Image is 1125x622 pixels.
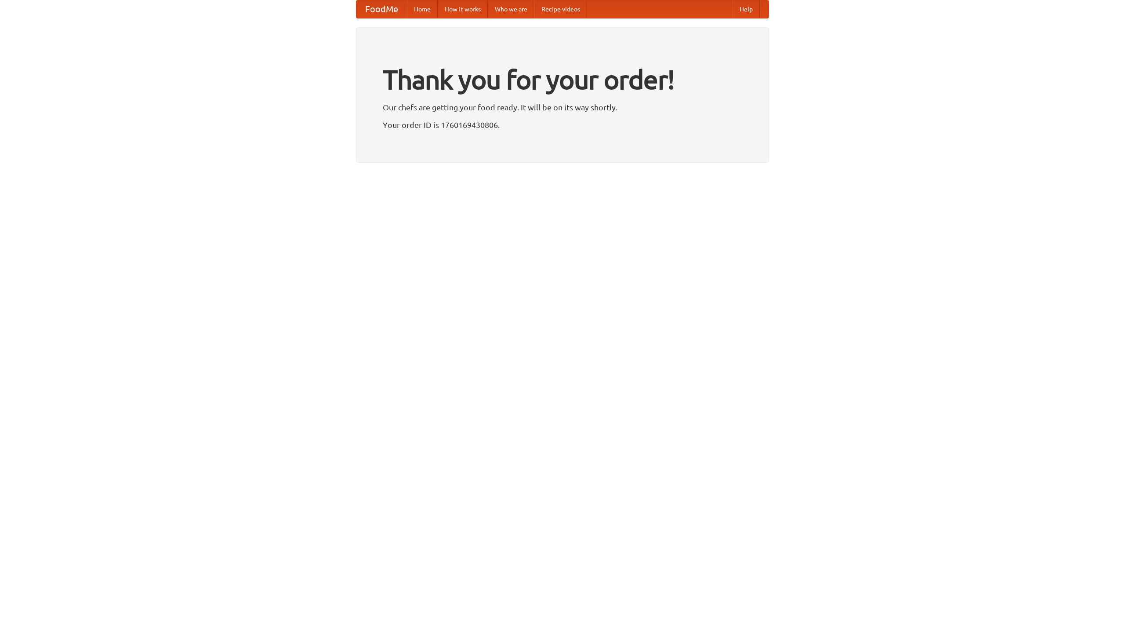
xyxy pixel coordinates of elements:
a: Recipe videos [534,0,587,18]
p: Our chefs are getting your food ready. It will be on its way shortly. [383,101,742,114]
p: Your order ID is 1760169430806. [383,118,742,131]
a: Home [407,0,438,18]
a: Who we are [488,0,534,18]
a: Help [733,0,760,18]
h1: Thank you for your order! [383,58,742,101]
a: How it works [438,0,488,18]
a: FoodMe [356,0,407,18]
